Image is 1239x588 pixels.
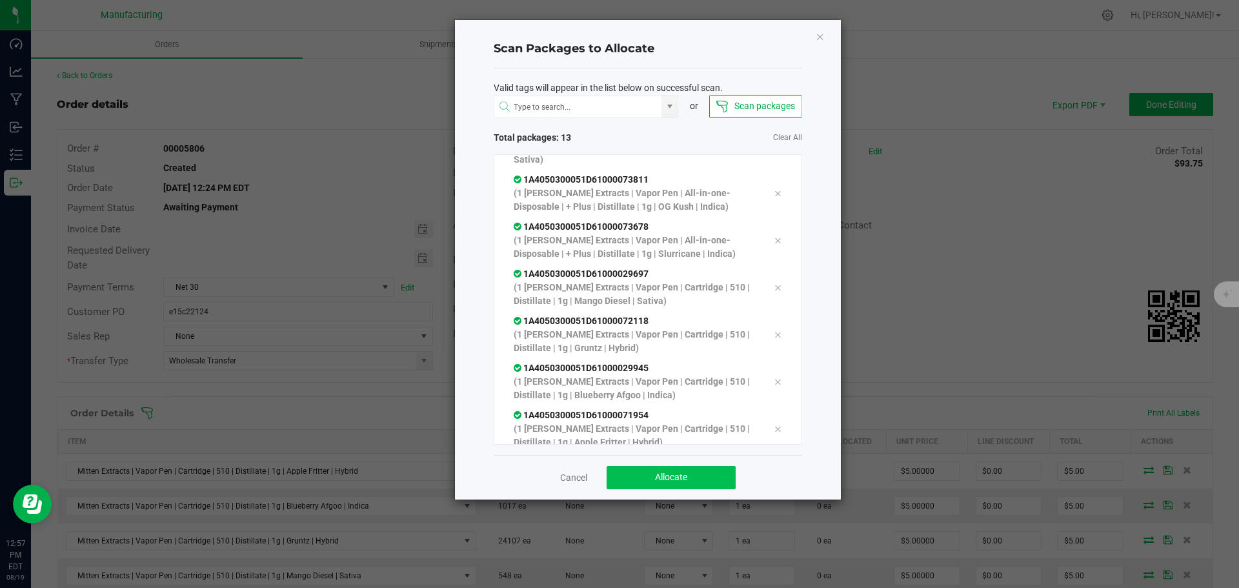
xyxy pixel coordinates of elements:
[13,485,52,523] iframe: Resource center
[773,132,802,143] a: Clear All
[816,28,825,44] button: Close
[514,174,649,185] span: 1A4050300051D61000073811
[764,421,791,436] div: Remove tag
[514,410,649,420] span: 1A4050300051D61000071954
[764,185,791,201] div: Remove tag
[514,410,523,420] span: In Sync
[514,269,649,279] span: 1A4050300051D61000029697
[514,269,523,279] span: In Sync
[607,466,736,489] button: Allocate
[514,187,755,214] p: (1 [PERSON_NAME] Extracts | Vapor Pen | All-in-one-Disposable | + Plus | Distillate | 1g | OG Kus...
[678,99,709,113] div: or
[514,174,523,185] span: In Sync
[514,281,755,308] p: (1 [PERSON_NAME] Extracts | Vapor Pen | Cartridge | 510 | Distillate | 1g | Mango Diesel | Sativa)
[514,422,755,449] p: (1 [PERSON_NAME] Extracts | Vapor Pen | Cartridge | 510 | Distillate | 1g | Apple Fritter | Hybrid)
[514,316,523,326] span: In Sync
[514,221,649,232] span: 1A4050300051D61000073678
[764,374,791,389] div: Remove tag
[560,471,587,484] a: Cancel
[494,96,662,119] input: NO DATA FOUND
[494,41,802,57] h4: Scan Packages to Allocate
[494,131,648,145] span: Total packages: 13
[494,81,723,95] span: Valid tags will appear in the list below on successful scan.
[514,363,523,373] span: In Sync
[764,327,791,342] div: Remove tag
[514,221,523,232] span: In Sync
[764,279,791,295] div: Remove tag
[514,375,755,402] p: (1 [PERSON_NAME] Extracts | Vapor Pen | Cartridge | 510 | Distillate | 1g | Blueberry Afgoo | Ind...
[514,234,755,261] p: (1 [PERSON_NAME] Extracts | Vapor Pen | All-in-one-Disposable | + Plus | Distillate | 1g | Slurri...
[764,232,791,248] div: Remove tag
[709,95,801,118] button: Scan packages
[514,316,649,326] span: 1A4050300051D61000072118
[514,328,755,355] p: (1 [PERSON_NAME] Extracts | Vapor Pen | Cartridge | 510 | Distillate | 1g | Gruntz | Hybrid)
[514,363,649,373] span: 1A4050300051D61000029945
[655,472,687,482] span: Allocate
